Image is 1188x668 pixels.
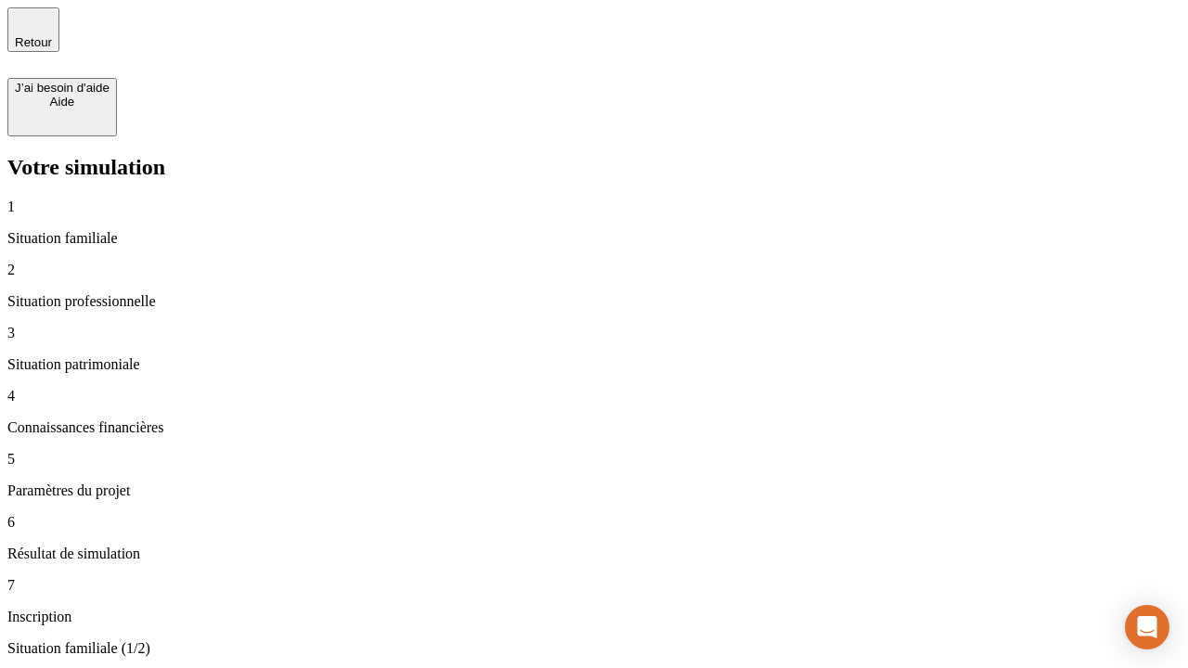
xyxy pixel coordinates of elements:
[7,262,1181,278] p: 2
[15,95,110,109] div: Aide
[7,419,1181,436] p: Connaissances financières
[7,388,1181,405] p: 4
[7,546,1181,562] p: Résultat de simulation
[7,199,1181,215] p: 1
[7,640,1181,657] p: Situation familiale (1/2)
[7,482,1181,499] p: Paramètres du projet
[7,451,1181,468] p: 5
[7,356,1181,373] p: Situation patrimoniale
[7,78,117,136] button: J’ai besoin d'aideAide
[7,155,1181,180] h2: Votre simulation
[7,609,1181,625] p: Inscription
[1125,605,1169,649] div: Open Intercom Messenger
[7,577,1181,594] p: 7
[7,514,1181,531] p: 6
[7,325,1181,341] p: 3
[15,35,52,49] span: Retour
[7,7,59,52] button: Retour
[7,293,1181,310] p: Situation professionnelle
[15,81,110,95] div: J’ai besoin d'aide
[7,230,1181,247] p: Situation familiale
